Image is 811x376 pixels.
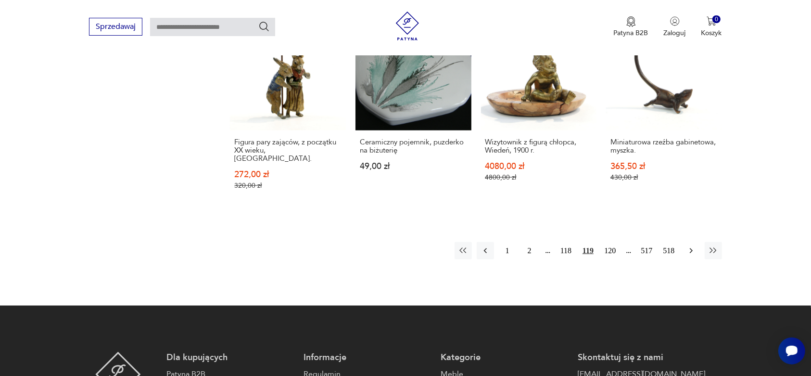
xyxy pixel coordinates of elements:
button: 118 [558,242,575,259]
img: Ikona medalu [626,16,636,27]
button: Szukaj [258,21,270,32]
a: Ceramiczny pojemnik, puzderko na biżuterięCeramiczny pojemnik, puzderko na biżuterię49,00 zł [355,15,471,209]
img: Ikonka użytkownika [670,16,680,26]
p: 320,00 zł [234,182,342,190]
p: Koszyk [701,28,722,38]
button: Sprzedawaj [89,18,142,36]
button: Zaloguj [664,16,686,38]
button: 119 [580,242,597,259]
button: 120 [602,242,619,259]
h3: Wizytownik z figurą chłopca, Wiedeń, 1900 r. [485,138,593,155]
p: Kategorie [441,352,568,363]
p: 4080,00 zł [485,162,593,170]
p: Informacje [304,352,431,363]
p: Dla kupujących [166,352,294,363]
button: Patyna B2B [614,16,648,38]
a: Sprzedawaj [89,24,142,31]
p: Patyna B2B [614,28,648,38]
p: Skontaktuj się z nami [578,352,705,363]
p: 365,50 zł [610,162,718,170]
button: 518 [660,242,678,259]
p: 49,00 zł [360,162,467,170]
img: Patyna - sklep z meblami i dekoracjami vintage [393,12,422,40]
h3: Miniaturowa rzeźba gabinetowa, myszka. [610,138,718,155]
a: Ikona medaluPatyna B2B [614,16,648,38]
button: 1 [499,242,516,259]
button: 2 [521,242,538,259]
p: 4800,00 zł [485,173,593,182]
a: SaleMiniaturowa rzeźba gabinetowa, myszka.Miniaturowa rzeźba gabinetowa, myszka.365,50 zł430,00 zł [606,15,722,209]
a: SaleWizytownik z figurą chłopca, Wiedeń, 1900 r.Wizytownik z figurą chłopca, Wiedeń, 1900 r.4080,... [481,15,597,209]
div: 0 [712,15,721,24]
button: 517 [638,242,656,259]
iframe: Smartsupp widget button [778,337,805,364]
p: 272,00 zł [234,170,342,179]
h3: Figura pary zająców, z początku XX wieku, [GEOGRAPHIC_DATA]. [234,138,342,163]
button: 0Koszyk [701,16,722,38]
h3: Ceramiczny pojemnik, puzderko na biżuterię [360,138,467,155]
a: SaleFigura pary zająców, z początku XX wieku, Wiedeń.Figura pary zająców, z początku XX wieku, [G... [230,15,346,209]
img: Ikona koszyka [707,16,716,26]
p: Zaloguj [664,28,686,38]
p: 430,00 zł [610,173,718,182]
